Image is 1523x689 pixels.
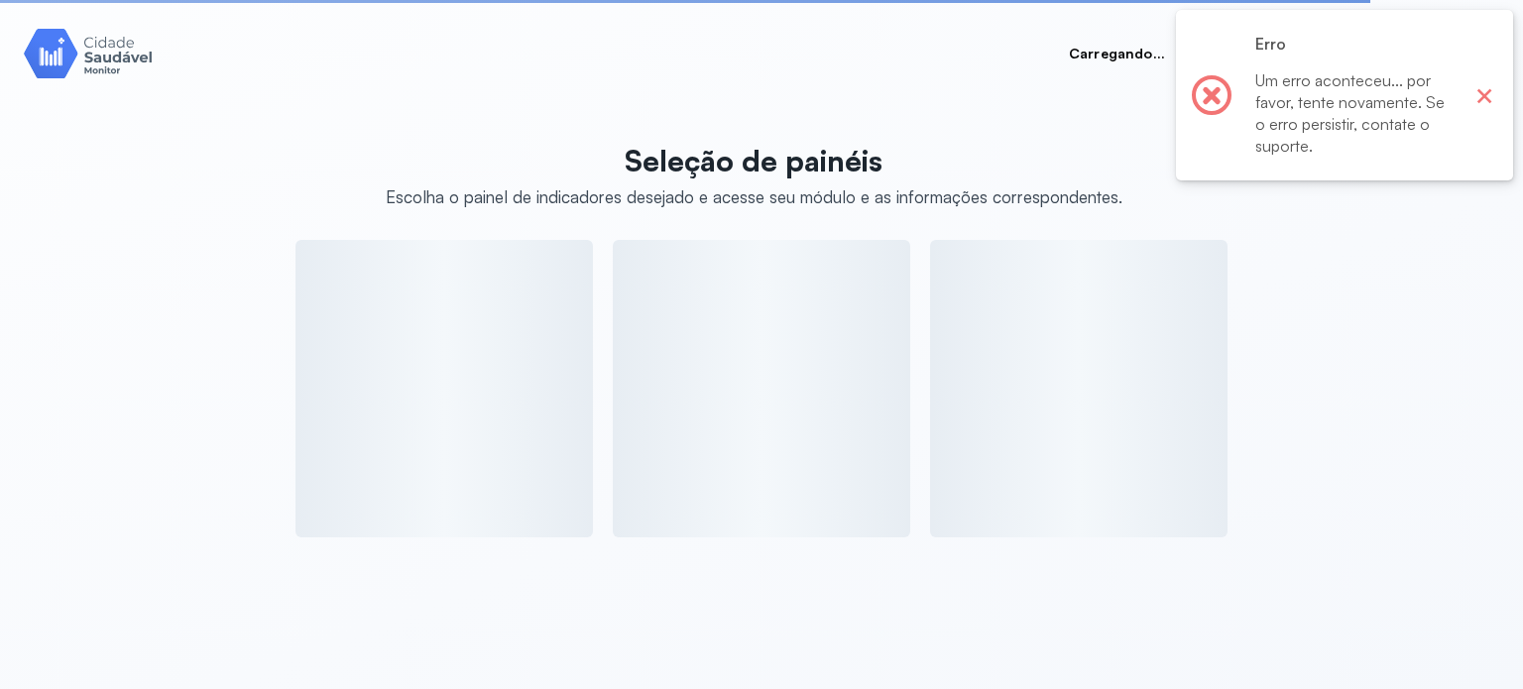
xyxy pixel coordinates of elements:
div: Escolha o painel de indicadores desejado e acesse seu módulo e as informações correspondentes. [386,186,1122,207]
p: Seleção de painéis [386,143,1122,178]
button: Carregando... [1045,34,1217,73]
div: Um erro aconteceu... por favor, tente novamente. Se o erro persistir, contate o suporte. [1255,69,1456,157]
h2: Erro [1255,34,1456,54]
button: Close this dialog [1471,82,1497,108]
img: Logotipo do produto Monitor [24,25,153,81]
